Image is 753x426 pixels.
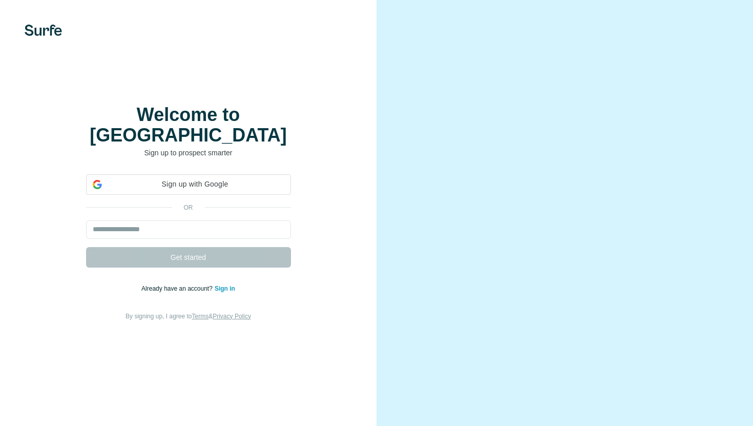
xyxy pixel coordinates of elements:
[126,313,251,320] span: By signing up, I agree to &
[86,148,291,158] p: Sign up to prospect smarter
[86,105,291,146] h1: Welcome to [GEOGRAPHIC_DATA]
[215,285,235,292] a: Sign in
[106,179,284,190] span: Sign up with Google
[192,313,209,320] a: Terms
[172,203,205,212] p: or
[213,313,251,320] a: Privacy Policy
[86,174,291,195] div: Sign up with Google
[25,25,62,36] img: Surfe's logo
[141,285,215,292] span: Already have an account?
